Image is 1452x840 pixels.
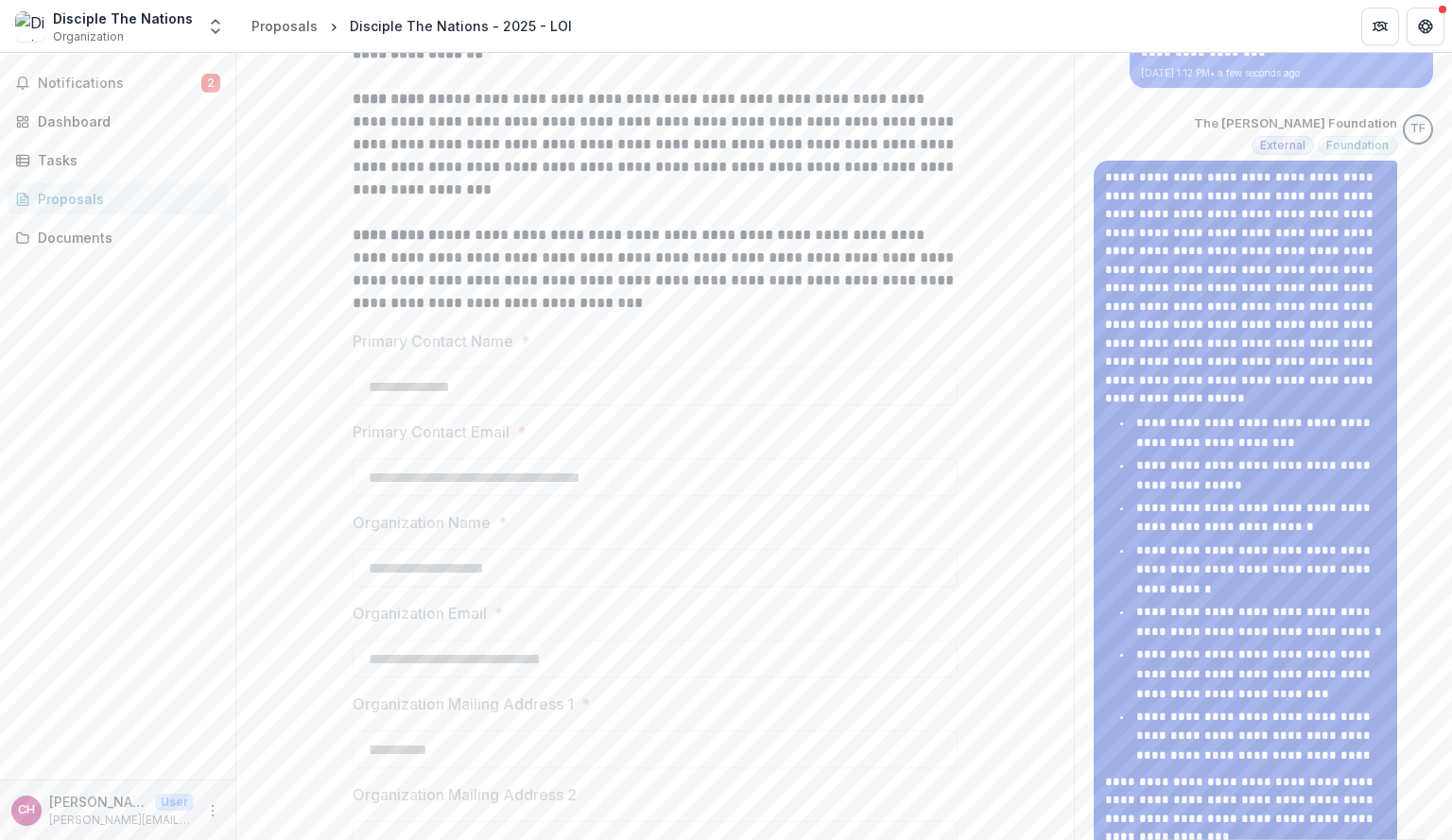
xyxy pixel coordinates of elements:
p: User [155,794,194,811]
span: External [1260,139,1305,152]
div: Dashboard [38,111,213,131]
a: Documents [8,222,228,253]
div: Disciple The Nations [53,9,193,28]
button: More [201,799,224,822]
button: Get Help [1407,8,1444,45]
p: The [PERSON_NAME] Foundation [1194,114,1397,133]
div: Proposals [38,189,213,209]
button: Partners [1361,8,1399,45]
p: [PERSON_NAME][EMAIL_ADDRESS][PERSON_NAME][DOMAIN_NAME] [49,812,194,829]
a: Tasks [8,145,228,176]
div: Documents [38,228,213,248]
span: Notifications [38,76,201,92]
p: [DATE] 1:12 PM • a few seconds ago [1141,66,1422,80]
span: 2 [201,74,220,93]
nav: breadcrumb [244,12,579,40]
div: Tasks [38,150,213,170]
p: Organization Mailing Address 2 [353,783,577,806]
p: Primary Contact Name [353,330,513,352]
p: Organization Mailing Address 1 [353,693,574,715]
a: Dashboard [8,106,228,137]
div: The Bolick Foundation [1410,123,1426,135]
div: Cindy Hewitt [18,804,35,816]
a: Proposals [8,183,228,214]
span: Organization [53,28,124,45]
span: Foundation [1326,139,1389,152]
p: [PERSON_NAME] [49,792,147,812]
div: Proposals [251,16,318,36]
p: Organization Name [353,511,491,534]
p: Organization Email [353,602,487,625]
a: Proposals [244,12,325,40]
div: Disciple The Nations - 2025 - LOI [350,16,572,36]
img: Disciple The Nations [15,11,45,42]
p: Primary Contact Email [353,420,510,443]
button: Notifications2 [8,68,228,98]
button: Open entity switcher [202,8,229,45]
